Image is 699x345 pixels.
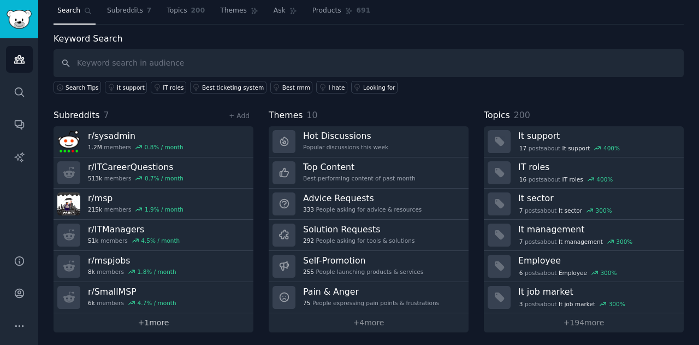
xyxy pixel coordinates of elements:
[484,220,684,251] a: It management7postsaboutIt management300%
[191,6,205,16] span: 200
[167,6,187,16] span: Topics
[269,251,469,282] a: Self-Promotion255People launching products & services
[88,174,183,182] div: members
[88,143,183,151] div: members
[303,255,423,266] h3: Self-Promotion
[518,299,626,309] div: post s about
[105,81,147,93] a: it support
[269,220,469,251] a: Solution Requests292People asking for tools & solutions
[54,220,253,251] a: r/ITManagers51kmembers4.5% / month
[518,255,676,266] h3: Employee
[559,207,582,214] span: It sector
[303,237,314,244] span: 292
[303,299,439,307] div: People expressing pain points & frustrations
[519,238,523,245] span: 7
[54,251,253,282] a: r/mspjobs8kmembers1.8% / month
[54,313,253,332] a: +1more
[229,112,250,120] a: + Add
[138,268,176,276] div: 1.8 % / month
[328,84,345,91] div: I hate
[518,174,614,184] div: post s about
[88,130,183,142] h3: r/ sysadmin
[269,313,469,332] a: +4more
[562,176,583,183] span: IT roles
[303,174,416,182] div: Best-performing content of past month
[519,144,526,152] span: 17
[303,299,310,307] span: 75
[269,282,469,313] a: Pain & Anger75People expressing pain points & frustrations
[484,157,684,189] a: IT roles16postsaboutIT roles400%
[519,207,523,214] span: 7
[88,143,102,151] span: 1.2M
[484,126,684,157] a: It support17postsaboutIt support400%
[220,6,247,16] span: Themes
[88,224,180,235] h3: r/ ITManagers
[518,206,613,215] div: post s about
[147,6,152,16] span: 7
[7,10,32,29] img: GummySearch logo
[57,130,80,153] img: sysadmin
[363,84,395,91] div: Looking for
[88,255,176,266] h3: r/ mspjobs
[66,84,99,91] span: Search Tips
[596,176,613,183] div: 400 %
[307,110,318,120] span: 10
[316,81,347,93] a: I hate
[519,176,526,183] span: 16
[57,6,80,16] span: Search
[145,174,183,182] div: 0.7 % / month
[269,126,469,157] a: Hot DiscussionsPopular discussions this week
[274,6,286,16] span: Ask
[54,282,253,313] a: r/SmallMSP6kmembers4.7% / month
[88,174,102,182] span: 513k
[88,206,102,213] span: 215k
[518,192,676,204] h3: It sector
[88,237,180,244] div: members
[270,2,301,25] a: Ask
[303,268,423,276] div: People launching products & services
[141,237,180,244] div: 4.5 % / month
[303,192,422,204] h3: Advice Requests
[54,109,100,122] span: Subreddits
[282,84,310,91] div: Best rmm
[559,300,595,308] span: It job market
[216,2,262,25] a: Themes
[518,268,618,278] div: post s about
[303,237,414,244] div: People asking for tools & solutions
[270,81,313,93] a: Best rmm
[57,192,80,215] img: msp
[88,299,176,307] div: members
[616,238,632,245] div: 300 %
[357,6,371,16] span: 691
[519,300,523,308] span: 3
[518,130,676,142] h3: It support
[88,237,98,244] span: 51k
[54,157,253,189] a: r/ITCareerQuestions513kmembers0.7% / month
[609,300,625,308] div: 300 %
[514,110,530,120] span: 200
[107,6,143,16] span: Subreddits
[303,143,388,151] div: Popular discussions this week
[559,238,603,245] span: It management
[117,84,145,91] div: it support
[163,84,183,91] div: IT roles
[484,251,684,282] a: Employee6postsaboutEmployee300%
[54,2,96,25] a: Search
[518,224,676,235] h3: It management
[145,206,183,213] div: 1.9 % / month
[603,144,620,152] div: 400 %
[562,144,590,152] span: It support
[484,313,684,332] a: +194more
[518,237,633,247] div: post s about
[303,286,439,297] h3: Pain & Anger
[151,81,186,93] a: IT roles
[309,2,374,25] a: Products691
[269,189,469,220] a: Advice Requests333People asking for advice & resources
[163,2,209,25] a: Topics200
[351,81,398,93] a: Looking for
[88,161,183,173] h3: r/ ITCareerQuestions
[190,81,266,93] a: Best ticketing system
[88,299,95,307] span: 6k
[303,224,414,235] h3: Solution Requests
[202,84,264,91] div: Best ticketing system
